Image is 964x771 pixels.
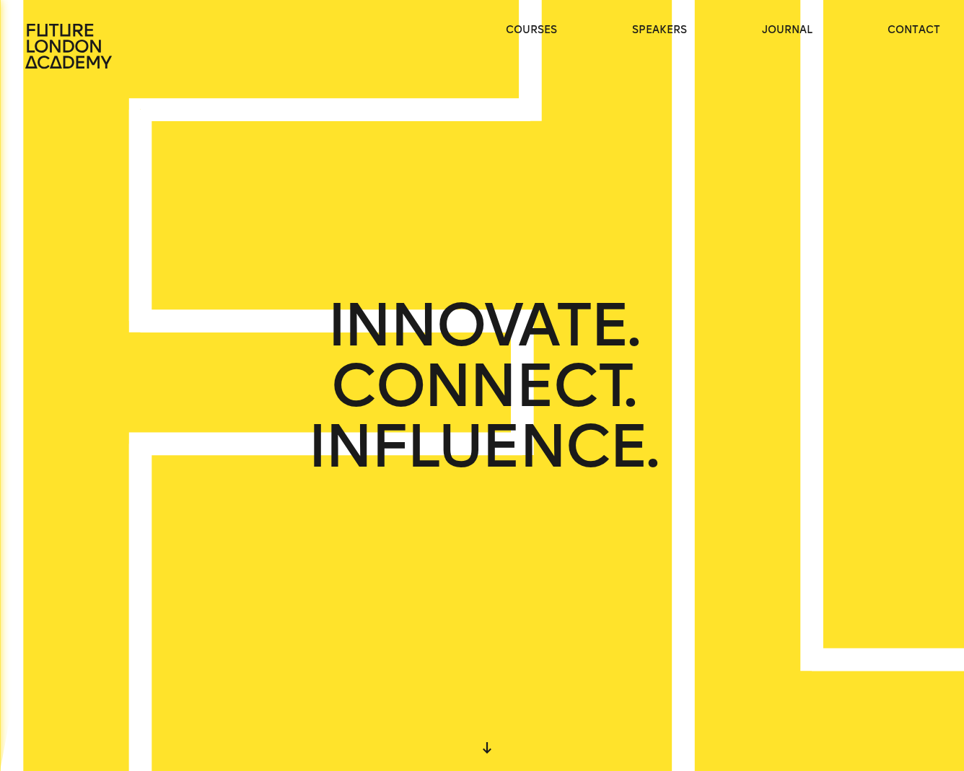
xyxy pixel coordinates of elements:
[506,23,557,38] a: courses
[327,295,637,356] span: INNOVATE.
[888,23,940,38] a: contact
[762,23,812,38] a: journal
[330,356,633,416] span: CONNECT.
[307,416,656,477] span: INFLUENCE.
[632,23,687,38] a: speakers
